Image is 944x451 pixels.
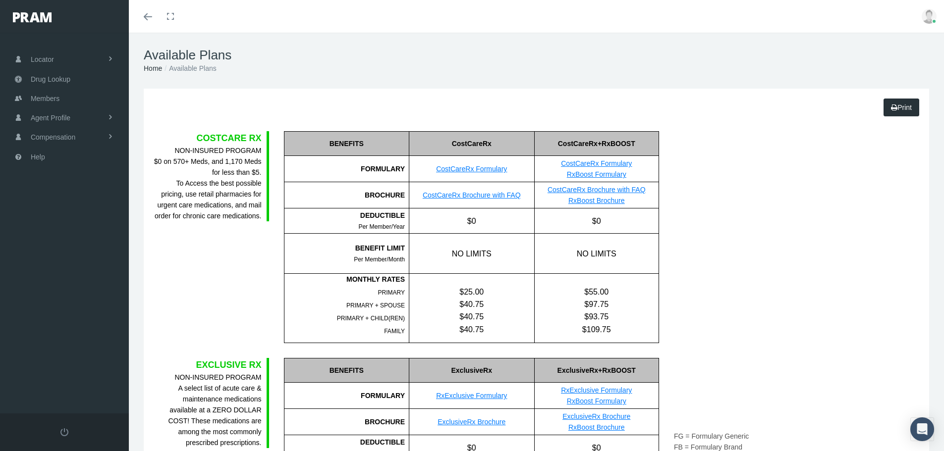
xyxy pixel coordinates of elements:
[154,358,262,372] div: EXCLUSIVE RX
[423,191,521,199] a: CostCareRx Brochure with FAQ
[922,9,937,24] img: user-placeholder.jpg
[174,147,261,154] b: NON-INSURED PROGRAM
[284,156,409,182] div: FORMULARY
[354,256,405,263] span: Per Member/Month
[910,417,934,441] div: Open Intercom Messenger
[31,70,70,89] span: Drug Lookup
[568,197,625,204] a: RxBoost Brochure
[534,358,659,383] div: ExclusiveRx+RxBOOST
[534,234,659,273] div: NO LIMITS
[535,298,659,310] div: $97.75
[284,131,409,156] div: BENEFITS
[346,302,405,309] span: PRIMARY + SPOUSE
[284,358,409,383] div: BENEFITS
[31,108,70,127] span: Agent Profile
[154,131,262,145] div: COSTCARE RX
[436,165,507,173] a: CostCareRx Formulary
[284,274,405,285] div: MONTHLY RATES
[284,409,409,435] div: BROCHURE
[409,234,534,273] div: NO LIMITS
[436,392,507,400] a: RxExclusive Formulary
[409,310,534,323] div: $40.75
[13,12,52,22] img: PRAM_20_x_78.png
[548,186,646,194] a: CostCareRx Brochure with FAQ
[534,208,659,233] div: $0
[562,412,630,420] a: ExclusiveRx Brochure
[409,208,534,233] div: $0
[174,373,261,381] b: NON-INSURED PROGRAM
[409,286,534,298] div: $25.00
[284,182,409,208] div: BROCHURE
[674,443,742,451] span: FB = Formulary Brand
[409,298,534,310] div: $40.75
[568,423,625,431] a: RxBoost Brochure
[358,223,405,230] span: Per Member/Year
[567,170,626,178] a: RxBoost Formulary
[535,323,659,336] div: $109.75
[337,315,405,322] span: PRIMARY + CHILD(REN)
[378,289,405,296] span: PRIMARY
[884,99,919,116] a: Print
[31,148,45,166] span: Help
[438,418,505,426] a: ExclusiveRx Brochure
[144,48,929,63] h1: Available Plans
[31,50,54,69] span: Locator
[561,386,632,394] a: RxExclusive Formulary
[674,432,749,440] span: FG = Formulary Generic
[409,323,534,336] div: $40.75
[409,131,534,156] div: CostCareRx
[284,243,405,253] div: BENEFIT LIMIT
[31,128,75,147] span: Compensation
[162,63,216,74] li: Available Plans
[31,89,59,108] span: Members
[384,328,405,335] span: FAMILY
[154,372,262,448] div: A select list of acute care & maintenance medications available at a ZERO DOLLAR COST! These medi...
[567,397,626,405] a: RxBoost Formulary
[535,286,659,298] div: $55.00
[144,64,162,72] a: Home
[409,358,534,383] div: ExclusiveRx
[284,437,405,448] div: DEDUCTIBLE
[154,145,262,221] div: $0 on 570+ Meds, and 1,170 Meds for less than $5. To Access the best possible pricing, use retail...
[284,383,409,409] div: FORMULARY
[535,310,659,323] div: $93.75
[561,159,632,167] a: CostCareRx Formulary
[534,131,659,156] div: CostCareRx+RxBOOST
[284,210,405,221] div: DEDUCTIBLE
